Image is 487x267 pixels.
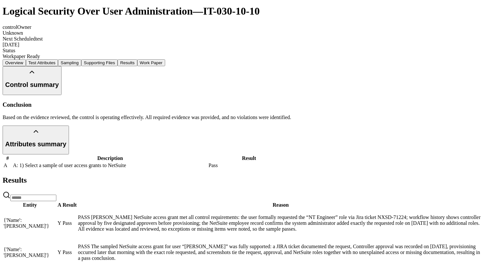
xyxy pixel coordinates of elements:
[208,155,290,162] th: Result
[3,36,484,42] div: Next Scheduled test
[5,81,59,89] h2: Control summary
[3,115,484,120] p: Based on the evidence reviewed, the control is operating effectively. All required evidence was p...
[3,176,484,185] h2: Results
[3,101,484,108] h3: Conclusion
[3,59,484,66] nav: Tabs
[209,163,218,168] span: Pass
[3,162,12,169] td: A
[78,214,483,232] p: PASS [PERSON_NAME] NetSuite access grant met all control requirements: the user formally requeste...
[81,59,118,66] button: Supporting Files
[57,202,62,208] th: A
[58,59,81,66] button: Sampling
[3,54,484,59] div: Workpaper Ready
[62,202,77,208] th: Result
[3,48,484,54] div: Status
[13,155,208,162] th: Description
[3,42,484,48] div: [DATE]
[58,220,62,226] span: Y
[58,249,62,255] span: Y
[3,202,57,208] th: Entity
[3,5,484,17] h1: Logical Security Over User Administration — IT-030-10-10
[118,59,137,66] button: Results
[3,59,26,66] button: Overview
[62,220,77,226] div: Pass
[3,155,12,162] th: #
[137,59,165,66] button: Work Paper
[26,59,58,66] button: Test Attributes
[62,249,77,255] div: Pass
[5,140,66,148] h2: Attributes summary
[4,247,56,258] div: {'Name': '[PERSON_NAME]'}
[3,126,69,154] button: Attributes summary
[3,30,23,36] span: Unknown
[78,202,484,208] th: Reason
[3,66,62,95] button: Control summary
[13,163,207,168] div: A: 1) Select a sample of user access grants to NetSuite
[78,244,483,261] p: PASS The sampled NetSuite access grant for user “[PERSON_NAME]” was fully supported: a JIRA ticke...
[4,217,56,229] div: {'Name': '[PERSON_NAME]'}
[3,24,484,30] div: control Owner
